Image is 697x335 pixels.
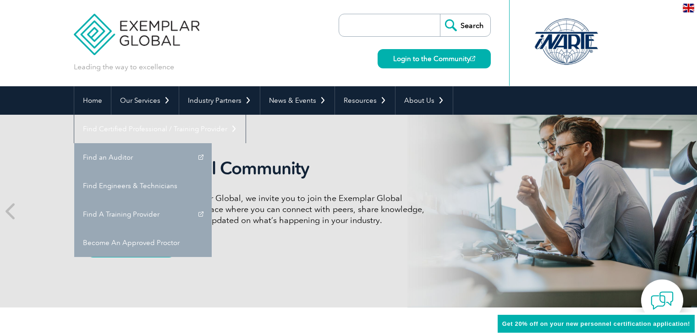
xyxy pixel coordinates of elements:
[179,86,260,115] a: Industry Partners
[378,49,491,68] a: Login to the Community
[335,86,395,115] a: Resources
[74,115,246,143] a: Find Certified Professional / Training Provider
[88,193,431,226] p: As a valued member of Exemplar Global, we invite you to join the Exemplar Global Community—a fun,...
[683,4,694,12] img: en
[440,14,490,36] input: Search
[651,289,674,312] img: contact-chat.png
[74,143,212,172] a: Find an Auditor
[74,62,174,72] p: Leading the way to excellence
[74,200,212,229] a: Find A Training Provider
[74,86,111,115] a: Home
[111,86,179,115] a: Our Services
[470,56,475,61] img: open_square.png
[88,158,431,179] h2: Exemplar Global Community
[502,320,690,327] span: Get 20% off on your new personnel certification application!
[260,86,335,115] a: News & Events
[395,86,453,115] a: About Us
[74,229,212,257] a: Become An Approved Proctor
[74,172,212,200] a: Find Engineers & Technicians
